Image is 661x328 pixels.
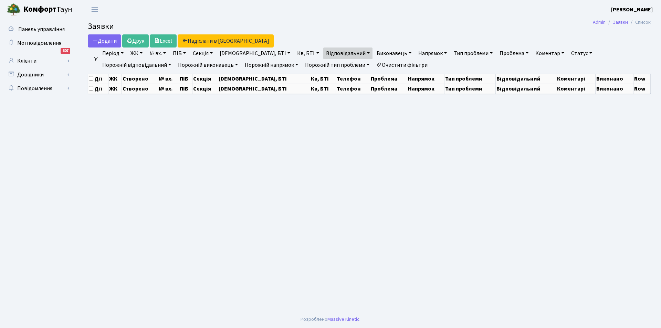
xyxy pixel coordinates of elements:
nav: breadcrumb [583,15,661,30]
th: ЖК [108,84,122,94]
th: Row [633,84,650,94]
a: Massive Kinetic [327,316,359,323]
a: Панель управління [3,22,72,36]
th: Телефон [336,74,370,84]
a: № вх. [147,47,169,59]
a: Порожній виконавець [175,59,241,71]
th: Коментарі [556,74,596,84]
th: Секція [192,84,218,94]
a: [DEMOGRAPHIC_DATA], БТІ [217,47,293,59]
li: Список [628,19,651,26]
b: Комфорт [23,4,56,15]
span: Мої повідомлення [17,39,61,47]
span: Панель управління [18,25,65,33]
a: Надіслати в [GEOGRAPHIC_DATA] [178,34,274,47]
th: [DEMOGRAPHIC_DATA], БТІ [218,74,310,84]
th: Кв, БТІ [310,74,336,84]
th: Напрямок [407,74,444,84]
a: Admin [593,19,606,26]
button: Переключити навігацію [86,4,103,15]
div: 607 [61,48,70,54]
th: Секція [192,74,218,84]
a: Excel [150,34,177,47]
div: Розроблено . [301,316,360,323]
a: Відповідальний [323,47,373,59]
a: Друк [122,34,149,47]
th: Row [633,74,650,84]
a: Порожній напрямок [242,59,301,71]
th: Дії [88,74,108,84]
a: Виконавець [374,47,414,59]
a: Очистити фільтри [374,59,430,71]
span: Додати [92,37,117,45]
th: № вх. [158,74,179,84]
th: Створено [122,84,158,94]
th: Кв, БТІ [310,84,336,94]
a: Проблема [497,47,531,59]
th: Тип проблеми [444,84,496,94]
a: Тип проблеми [451,47,495,59]
span: Заявки [88,20,114,32]
a: [PERSON_NAME] [611,6,653,14]
th: Тип проблеми [444,74,496,84]
a: Секція [190,47,216,59]
th: ПІБ [179,74,192,84]
th: Виконано [596,74,633,84]
a: Мої повідомлення607 [3,36,72,50]
a: Клієнти [3,54,72,68]
b: [PERSON_NAME] [611,6,653,13]
a: Статус [568,47,595,59]
th: Коментарі [556,84,596,94]
th: Проблема [370,74,407,84]
a: Кв, БТІ [294,47,322,59]
a: Коментар [533,47,567,59]
img: logo.png [7,3,21,17]
a: ЖК [128,47,145,59]
th: Телефон [336,84,370,94]
a: Довідники [3,68,72,82]
th: Напрямок [407,84,444,94]
th: Відповідальний [496,74,556,84]
th: Виконано [596,84,633,94]
th: ПІБ [179,84,192,94]
a: Повідомлення [3,82,72,95]
th: Створено [122,74,158,84]
th: Відповідальний [496,84,556,94]
th: № вх. [158,84,179,94]
a: Напрямок [416,47,450,59]
a: ПІБ [170,47,189,59]
a: Порожній відповідальний [99,59,174,71]
th: Проблема [370,84,407,94]
th: Дії [88,84,108,94]
span: Таун [23,4,72,15]
th: [DEMOGRAPHIC_DATA], БТІ [218,84,310,94]
a: Заявки [613,19,628,26]
a: Порожній тип проблеми [302,59,372,71]
a: Додати [88,34,121,47]
a: Період [99,47,126,59]
th: ЖК [108,74,122,84]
